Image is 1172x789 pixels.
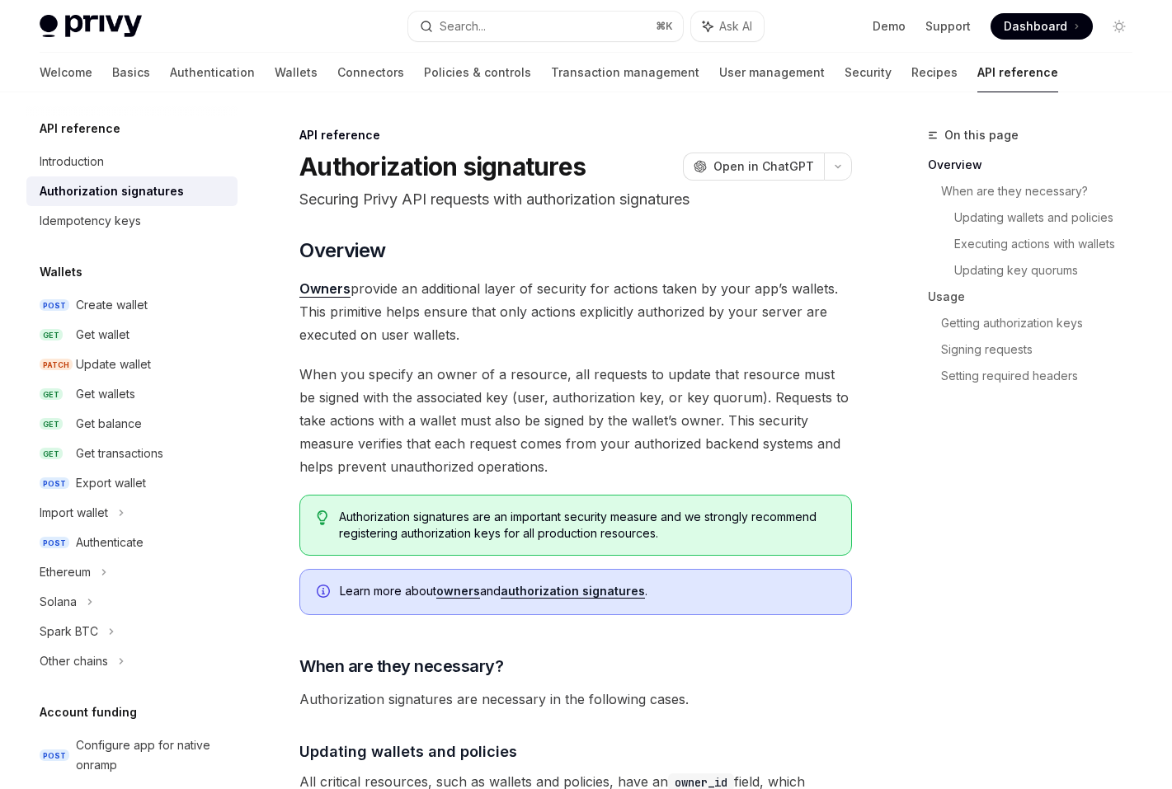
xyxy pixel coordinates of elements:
[112,53,150,92] a: Basics
[941,310,1146,336] a: Getting authorization keys
[40,592,77,612] div: Solana
[26,468,238,498] a: POSTExport wallet
[719,18,752,35] span: Ask AI
[40,181,184,201] div: Authorization signatures
[299,363,852,478] span: When you specify an owner of a resource, all requests to update that resource must be signed with...
[873,18,906,35] a: Demo
[551,53,699,92] a: Transaction management
[26,439,238,468] a: GETGet transactions
[928,152,1146,178] a: Overview
[656,20,673,33] span: ⌘ K
[170,53,255,92] a: Authentication
[40,418,63,430] span: GET
[954,257,1146,284] a: Updating key quorums
[501,584,645,599] a: authorization signatures
[340,583,835,599] span: Learn more about and .
[40,359,73,371] span: PATCH
[424,53,531,92] a: Policies & controls
[317,510,328,525] svg: Tip
[76,735,228,775] div: Configure app for native onramp
[40,622,98,641] div: Spark BTC
[26,730,238,780] a: POSTConfigure app for native onramp
[40,329,63,341] span: GET
[954,204,1146,231] a: Updating wallets and policies
[40,388,63,401] span: GET
[713,158,814,175] span: Open in ChatGPT
[40,702,137,722] h5: Account funding
[40,503,108,523] div: Import wallet
[941,336,1146,363] a: Signing requests
[683,153,824,181] button: Open in ChatGPT
[26,290,238,320] a: POSTCreate wallet
[76,414,142,434] div: Get balance
[40,562,91,582] div: Ethereum
[299,655,503,678] span: When are they necessary?
[299,280,351,298] a: Owners
[40,477,69,490] span: POST
[436,584,480,599] a: owners
[299,688,852,711] span: Authorization signatures are necessary in the following cases.
[941,178,1146,204] a: When are they necessary?
[299,237,385,264] span: Overview
[299,152,586,181] h1: Authorization signatures
[40,299,69,312] span: POST
[26,320,238,350] a: GETGet wallet
[941,363,1146,389] a: Setting required headers
[40,15,142,38] img: light logo
[954,231,1146,257] a: Executing actions with wallets
[928,284,1146,310] a: Usage
[26,409,238,439] a: GETGet balance
[299,277,852,346] span: provide an additional layer of security for actions taken by your app’s wallets. This primitive h...
[40,448,63,460] span: GET
[26,206,238,236] a: Idempotency keys
[26,379,238,409] a: GETGet wallets
[76,384,135,404] div: Get wallets
[339,509,835,542] span: Authorization signatures are an important security measure and we strongly recommend registering ...
[944,125,1019,145] span: On this page
[408,12,683,41] button: Search...⌘K
[26,350,238,379] a: PATCHUpdate wallet
[1106,13,1132,40] button: Toggle dark mode
[76,355,151,374] div: Update wallet
[40,262,82,282] h5: Wallets
[76,444,163,463] div: Get transactions
[845,53,892,92] a: Security
[76,295,148,315] div: Create wallet
[1004,18,1067,35] span: Dashboard
[40,537,69,549] span: POST
[40,152,104,171] div: Introduction
[299,188,852,211] p: Securing Privy API requests with authorization signatures
[991,13,1093,40] a: Dashboard
[719,53,825,92] a: User management
[76,473,146,493] div: Export wallet
[76,325,129,345] div: Get wallet
[925,18,971,35] a: Support
[691,12,764,41] button: Ask AI
[299,127,852,143] div: API reference
[76,533,144,552] div: Authenticate
[26,528,238,557] a: POSTAuthenticate
[275,53,318,92] a: Wallets
[40,651,108,671] div: Other chains
[977,53,1058,92] a: API reference
[40,119,120,139] h5: API reference
[299,740,517,763] span: Updating wallets and policies
[26,176,238,206] a: Authorization signatures
[337,53,404,92] a: Connectors
[40,749,69,762] span: POST
[440,16,486,36] div: Search...
[911,53,958,92] a: Recipes
[40,211,141,231] div: Idempotency keys
[26,147,238,176] a: Introduction
[40,53,92,92] a: Welcome
[317,585,333,601] svg: Info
